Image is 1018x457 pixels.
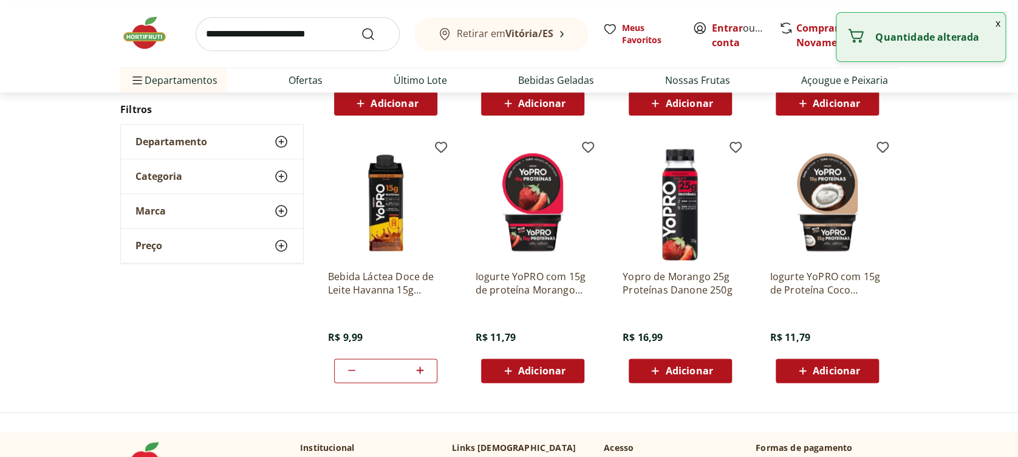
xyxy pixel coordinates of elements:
a: Meus Favoritos [603,22,678,46]
a: Açougue e Peixaria [801,73,888,88]
button: Adicionar [481,91,584,115]
b: Vitória/ES [505,27,553,40]
a: Criar conta [712,21,779,49]
button: Submit Search [361,27,390,41]
span: Adicionar [813,366,860,376]
p: Formas de pagamento [756,442,898,454]
span: Adicionar [518,98,565,108]
input: search [196,17,400,51]
button: Preço [121,228,303,263]
span: R$ 11,79 [770,331,810,344]
span: Adicionar [665,366,712,376]
button: Adicionar [334,91,437,115]
button: Adicionar [629,91,732,115]
a: Nossas Frutas [665,73,730,88]
span: Meus Favoritos [622,22,678,46]
span: Adicionar [371,98,418,108]
h2: Filtros [120,97,304,122]
button: Adicionar [481,359,584,383]
p: Links [DEMOGRAPHIC_DATA] [452,442,576,454]
a: Entrar [712,21,743,35]
img: Hortifruti [120,15,181,51]
span: Categoria [135,170,182,182]
a: Último Lote [394,73,447,88]
button: Categoria [121,159,303,193]
button: Menu [130,66,145,95]
a: Bebida Láctea Doce de Leite Havanna 15g YoPRO Danone 250ml [328,270,443,297]
span: Preço [135,239,162,252]
button: Adicionar [776,91,879,115]
img: Bebida Láctea Doce de Leite Havanna 15g YoPRO Danone 250ml [328,145,443,260]
span: Adicionar [518,366,565,376]
a: Iogurte YoPRO com 15g de proteína Morango 160g [475,270,590,297]
span: R$ 9,99 [328,331,363,344]
button: Adicionar [776,359,879,383]
p: Acesso [604,442,634,454]
img: Iogurte YoPRO com 15g de proteína Morango 160g [475,145,590,260]
button: Retirar emVitória/ES [414,17,588,51]
button: Fechar notificação [991,13,1005,33]
button: Marca [121,194,303,228]
a: Iogurte YoPRO com 15g de Proteína Coco Cremoso 160g [770,270,885,297]
span: Marca [135,205,166,217]
span: Departamentos [130,66,217,95]
button: Adicionar [629,359,732,383]
span: R$ 11,79 [475,331,515,344]
span: ou [712,21,766,50]
span: Adicionar [665,98,712,108]
a: Comprar Novamente [796,21,853,49]
img: Iogurte YoPRO com 15g de Proteína Coco Cremoso 160g [770,145,885,260]
a: Yopro de Morango 25g Proteínas Danone 250g [623,270,738,297]
img: Yopro de Morango 25g Proteínas Danone 250g [623,145,738,260]
p: Institucional [300,442,354,454]
a: Ofertas [289,73,323,88]
span: R$ 16,99 [623,331,663,344]
a: Bebidas Geladas [518,73,594,88]
span: Departamento [135,136,207,148]
span: Retirar em [457,28,553,39]
p: Quantidade alterada [875,31,996,43]
button: Departamento [121,125,303,159]
span: Adicionar [813,98,860,108]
